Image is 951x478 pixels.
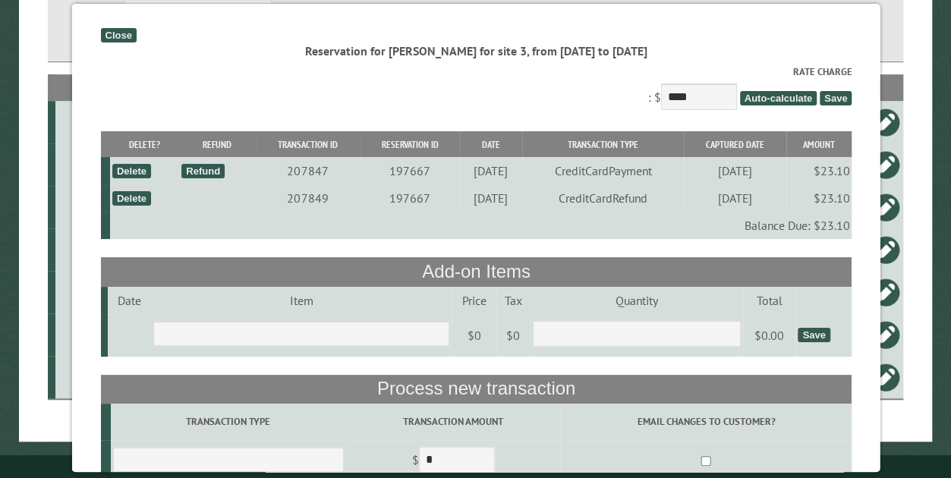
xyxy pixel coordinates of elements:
[109,131,178,158] th: Delete?
[742,287,795,314] td: Total
[786,184,852,212] td: $23.10
[107,287,150,314] td: Date
[459,184,521,212] td: [DATE]
[459,131,521,158] th: Date
[100,64,852,114] div: : $
[496,314,530,357] td: $0
[61,285,185,300] div: 24
[61,327,185,342] div: 3
[683,131,786,158] th: Captured Date
[61,200,185,215] div: 15
[521,184,684,212] td: CreditCardRefund
[562,414,849,429] label: Email changes to customer?
[683,184,786,212] td: [DATE]
[683,157,786,184] td: [DATE]
[112,191,150,206] div: Delete
[530,287,743,314] td: Quantity
[254,131,359,158] th: Transaction ID
[254,157,359,184] td: 207847
[100,42,852,59] div: Reservation for [PERSON_NAME] for site 3, from [DATE] to [DATE]
[100,64,852,79] label: Rate Charge
[742,314,795,357] td: $0.00
[521,157,684,184] td: CreditCardPayment
[359,131,458,158] th: Reservation ID
[61,242,185,257] div: 14
[112,414,343,429] label: Transaction Type
[55,74,187,101] th: Site
[451,314,495,357] td: $0
[181,164,224,178] div: Refund
[348,414,557,429] label: Transaction Amount
[112,164,150,178] div: Delete
[819,91,851,105] span: Save
[100,257,852,286] th: Add-on Items
[459,157,521,184] td: [DATE]
[496,287,530,314] td: Tax
[150,287,451,314] td: Item
[359,184,458,212] td: 197667
[521,131,684,158] th: Transaction Type
[786,157,852,184] td: $23.10
[100,375,852,404] th: Process new transaction
[61,157,185,172] div: Quartz Inn
[797,328,829,342] div: Save
[786,131,852,158] th: Amount
[451,287,495,314] td: Price
[61,370,185,385] div: 4
[254,184,359,212] td: 207849
[100,28,136,42] div: Close
[178,131,254,158] th: Refund
[738,91,816,105] span: Auto-calculate
[61,115,185,130] div: 16
[359,157,458,184] td: 197667
[109,212,852,239] td: Balance Due: $23.10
